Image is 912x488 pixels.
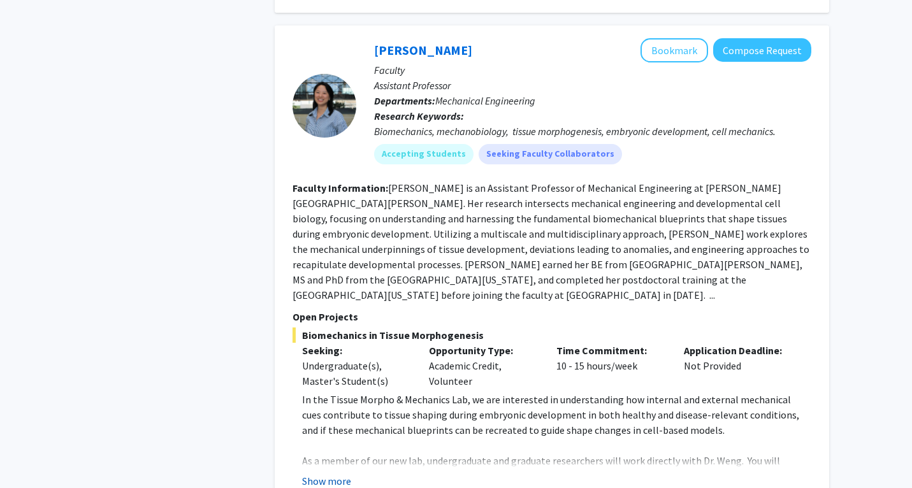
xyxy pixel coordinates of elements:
span: Mechanical Engineering [435,94,535,107]
mat-chip: Accepting Students [374,144,474,164]
a: [PERSON_NAME] [374,42,472,58]
p: Assistant Professor [374,78,811,93]
span: Biomechanics in Tissue Morphogenesis [293,327,811,343]
div: Undergraduate(s), Master's Student(s) [302,358,410,389]
iframe: Chat [10,431,54,478]
p: Time Commitment: [556,343,665,358]
p: Opportunity Type: [429,343,537,358]
p: Open Projects [293,309,811,324]
mat-chip: Seeking Faculty Collaborators [479,144,622,164]
b: Departments: [374,94,435,107]
div: Biomechanics, mechanobiology, tissue morphogenesis, embryonic development, cell mechanics. [374,124,811,139]
p: Application Deadline: [684,343,792,358]
fg-read-more: [PERSON_NAME] is an Assistant Professor of Mechanical Engineering at [PERSON_NAME][GEOGRAPHIC_DAT... [293,182,809,301]
div: 10 - 15 hours/week [547,343,674,389]
p: In the Tissue Morpho & Mechanics Lab, we are interested in understanding how internal and externa... [302,392,811,438]
b: Research Keywords: [374,110,464,122]
p: Faculty [374,62,811,78]
b: Faculty Information: [293,182,388,194]
div: Not Provided [674,343,802,389]
div: Academic Credit, Volunteer [419,343,547,389]
p: Seeking: [302,343,410,358]
button: Add Shinuo Weng to Bookmarks [641,38,708,62]
button: Compose Request to Shinuo Weng [713,38,811,62]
